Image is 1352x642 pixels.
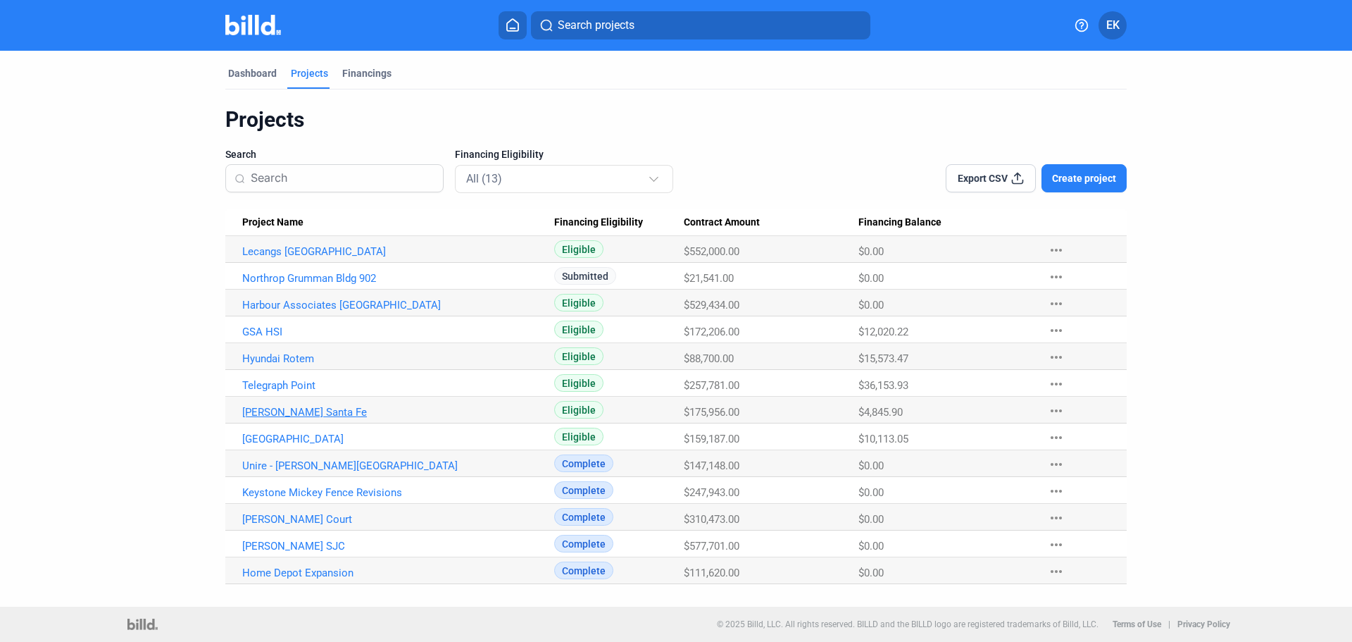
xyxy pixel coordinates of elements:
[225,106,1127,133] div: Projects
[1048,268,1065,285] mat-icon: more_horiz
[858,540,884,553] span: $0.00
[1048,349,1065,366] mat-icon: more_horiz
[1048,483,1065,500] mat-icon: more_horiz
[684,245,739,258] span: $552,000.00
[684,540,739,553] span: $577,701.00
[554,401,603,419] span: Eligible
[558,17,634,34] span: Search projects
[242,433,554,445] a: [GEOGRAPHIC_DATA]
[1052,171,1116,185] span: Create project
[554,240,603,258] span: Eligible
[1048,456,1065,473] mat-icon: more_horiz
[684,379,739,392] span: $257,781.00
[554,321,603,338] span: Eligible
[1048,536,1065,553] mat-icon: more_horiz
[242,567,554,579] a: Home Depot Expansion
[1048,510,1065,526] mat-icon: more_horiz
[858,326,908,338] span: $12,020.22
[342,66,392,80] div: Financings
[554,347,603,365] span: Eligible
[242,326,554,338] a: GSA HSI
[242,540,554,553] a: [PERSON_NAME] SJC
[242,299,554,311] a: Harbour Associates [GEOGRAPHIC_DATA]
[531,11,870,39] button: Search projects
[242,513,554,526] a: [PERSON_NAME] Court
[554,267,616,285] span: Submitted
[251,163,434,193] input: Search
[1041,164,1127,192] button: Create project
[242,352,554,365] a: Hyundai Rotem
[858,245,884,258] span: $0.00
[1048,563,1065,580] mat-icon: more_horiz
[684,459,739,472] span: $147,148.00
[684,326,739,338] span: $172,206.00
[554,481,613,499] span: Complete
[858,433,908,445] span: $10,113.05
[958,171,1008,185] span: Export CSV
[1113,619,1161,629] b: Terms of Use
[684,299,739,311] span: $529,434.00
[858,299,884,311] span: $0.00
[554,455,613,472] span: Complete
[1106,17,1120,34] span: EK
[684,567,739,579] span: $111,620.00
[242,406,554,419] a: [PERSON_NAME] Santa Fe
[858,216,1034,229] div: Financing Balance
[242,459,554,472] a: Unire - [PERSON_NAME][GEOGRAPHIC_DATA]
[554,216,643,229] span: Financing Eligibility
[858,459,884,472] span: $0.00
[242,216,303,229] span: Project Name
[242,216,554,229] div: Project Name
[554,562,613,579] span: Complete
[684,513,739,526] span: $310,473.00
[858,513,884,526] span: $0.00
[1048,322,1065,339] mat-icon: more_horiz
[858,216,941,229] span: Financing Balance
[1098,11,1127,39] button: EK
[242,245,554,258] a: Lecangs [GEOGRAPHIC_DATA]
[1168,619,1170,629] p: |
[1177,619,1230,629] b: Privacy Policy
[684,352,734,365] span: $88,700.00
[554,294,603,311] span: Eligible
[455,147,544,161] span: Financing Eligibility
[858,406,903,419] span: $4,845.90
[1048,295,1065,312] mat-icon: more_horiz
[225,147,256,161] span: Search
[684,216,760,229] span: Contract Amount
[1048,242,1065,259] mat-icon: more_horiz
[127,619,158,630] img: logo
[554,216,684,229] div: Financing Eligibility
[858,272,884,285] span: $0.00
[717,619,1098,629] p: © 2025 Billd, LLC. All rights reserved. BILLD and the BILLD logo are registered trademarks of Bil...
[554,374,603,392] span: Eligible
[1048,402,1065,419] mat-icon: more_horiz
[242,486,554,499] a: Keystone Mickey Fence Revisions
[554,535,613,553] span: Complete
[684,216,858,229] div: Contract Amount
[858,379,908,392] span: $36,153.93
[684,486,739,499] span: $247,943.00
[858,352,908,365] span: $15,573.47
[1048,376,1065,393] mat-icon: more_horiz
[242,272,554,285] a: Northrop Grumman Bldg 902
[242,379,554,392] a: Telegraph Point
[554,508,613,526] span: Complete
[1048,429,1065,446] mat-icon: more_horiz
[554,428,603,445] span: Eligible
[684,406,739,419] span: $175,956.00
[684,272,734,285] span: $21,541.00
[684,433,739,445] span: $159,187.00
[291,66,328,80] div: Projects
[466,172,502,185] mat-select-trigger: All (13)
[858,486,884,499] span: $0.00
[225,15,281,35] img: Billd Company Logo
[228,66,277,80] div: Dashboard
[946,164,1036,192] button: Export CSV
[858,567,884,579] span: $0.00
